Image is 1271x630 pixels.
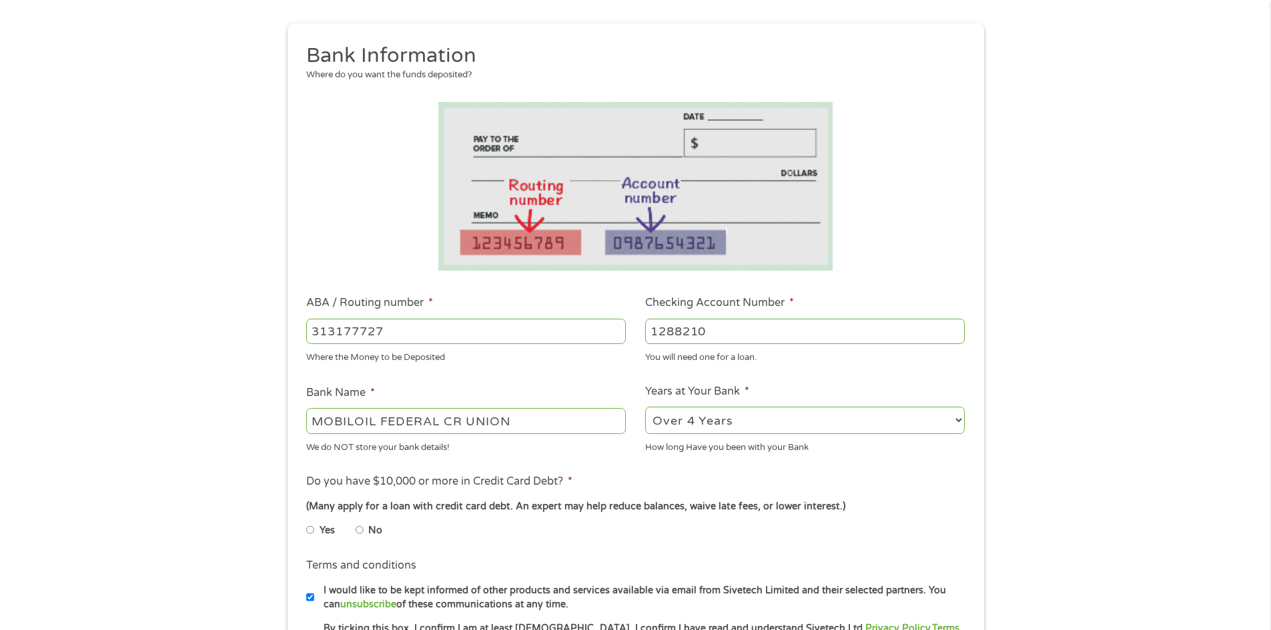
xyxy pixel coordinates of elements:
[314,583,969,612] label: I would like to be kept informed of other products and services available via email from Sivetech...
[306,499,964,514] div: (Many apply for a loan with credit card debt. An expert may help reduce balances, waive late fees...
[306,43,955,69] h2: Bank Information
[306,296,433,310] label: ABA / Routing number
[306,436,626,454] div: We do NOT store your bank details!
[645,296,794,310] label: Checking Account Number
[368,523,382,538] label: No
[645,436,965,454] div: How long Have you been with your Bank
[645,347,965,365] div: You will need one for a loan.
[306,386,375,400] label: Bank Name
[340,599,396,610] a: unsubscribe
[306,69,955,82] div: Where do you want the funds deposited?
[306,319,626,344] input: 263177916
[306,559,416,573] label: Terms and conditions
[438,102,833,271] img: Routing number location
[645,385,749,399] label: Years at Your Bank
[320,523,335,538] label: Yes
[306,347,626,365] div: Where the Money to be Deposited
[645,319,965,344] input: 345634636
[306,475,572,489] label: Do you have $10,000 or more in Credit Card Debt?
